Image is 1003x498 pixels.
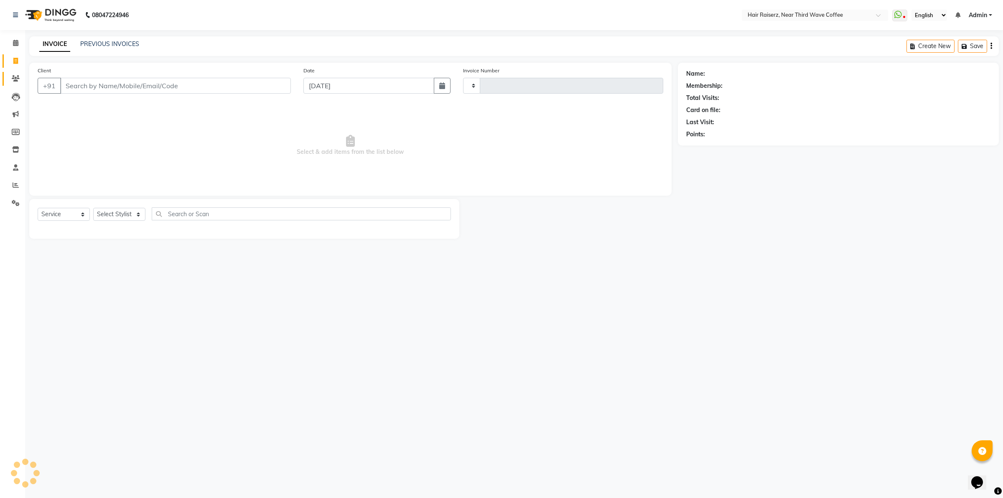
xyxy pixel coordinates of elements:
div: Total Visits: [686,94,719,102]
div: Membership: [686,82,723,90]
label: Invoice Number [463,67,499,74]
label: Date [303,67,315,74]
iframe: chat widget [968,465,995,490]
input: Search or Scan [152,207,451,220]
label: Client [38,67,51,74]
span: Admin [969,11,987,20]
button: +91 [38,78,61,94]
input: Search by Name/Mobile/Email/Code [60,78,291,94]
button: Create New [906,40,955,53]
div: Name: [686,69,705,78]
a: INVOICE [39,37,70,52]
button: Save [958,40,987,53]
div: Points: [686,130,705,139]
b: 08047224946 [92,3,129,27]
img: logo [21,3,79,27]
div: Last Visit: [686,118,714,127]
a: PREVIOUS INVOICES [80,40,139,48]
span: Select & add items from the list below [38,104,663,187]
div: Card on file: [686,106,720,115]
